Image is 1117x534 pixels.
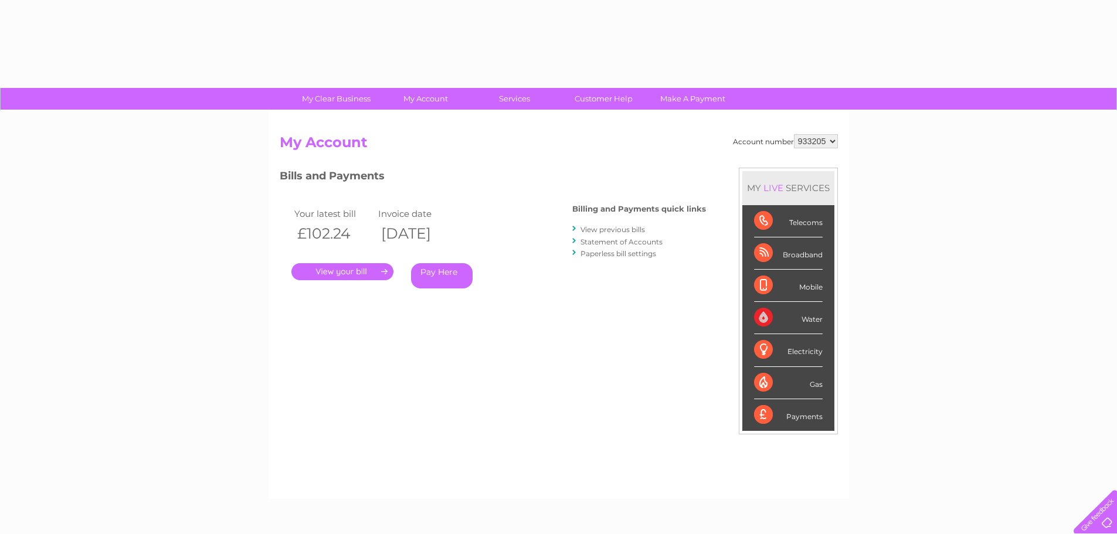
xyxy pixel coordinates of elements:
div: Account number [733,134,838,148]
a: Customer Help [555,88,652,110]
div: LIVE [761,182,786,193]
div: Electricity [754,334,823,366]
div: Payments [754,399,823,431]
div: Broadband [754,237,823,270]
a: My Account [377,88,474,110]
h3: Bills and Payments [280,168,706,188]
th: £102.24 [291,222,376,246]
div: Water [754,302,823,334]
a: Services [466,88,563,110]
h4: Billing and Payments quick links [572,205,706,213]
a: Statement of Accounts [580,237,663,246]
div: MY SERVICES [742,171,834,205]
td: Your latest bill [291,206,376,222]
td: Invoice date [375,206,460,222]
a: Make A Payment [644,88,741,110]
div: Gas [754,367,823,399]
th: [DATE] [375,222,460,246]
h2: My Account [280,134,838,157]
a: My Clear Business [288,88,385,110]
div: Telecoms [754,205,823,237]
div: Mobile [754,270,823,302]
a: Pay Here [411,263,473,288]
a: Paperless bill settings [580,249,656,258]
a: . [291,263,393,280]
a: View previous bills [580,225,645,234]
